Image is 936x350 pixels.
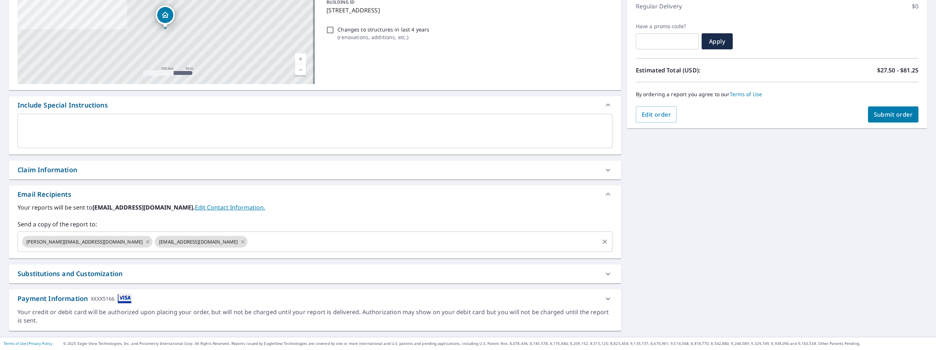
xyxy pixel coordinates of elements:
span: Apply [707,37,727,45]
label: Your reports will be sent to [18,203,612,212]
span: [EMAIL_ADDRESS][DOMAIN_NAME] [155,238,242,245]
div: Claim Information [18,165,77,175]
p: ( renovations, additions, etc. ) [337,33,429,41]
p: © 2025 Eagle View Technologies, Inc. and Pictometry International Corp. All Rights Reserved. Repo... [63,341,932,346]
span: [PERSON_NAME][EMAIL_ADDRESS][DOMAIN_NAME] [22,238,147,245]
div: [EMAIL_ADDRESS][DOMAIN_NAME] [155,236,248,248]
label: Have a promo code? [636,23,699,30]
div: Substitutions and Customization [9,264,621,283]
div: Payment Information [18,294,132,304]
div: Email Recipients [9,185,621,203]
p: By ordering a report you agree to our [636,91,918,98]
div: Claim Information [9,161,621,179]
div: Substitutions and Customization [18,269,122,279]
a: Current Level 17, Zoom Out [295,64,306,75]
button: Submit order [868,106,919,123]
p: $27.50 - $81.25 [877,66,918,75]
div: Include Special Instructions [18,100,108,110]
p: | [4,341,52,346]
span: Submit order [874,110,913,118]
b: [EMAIL_ADDRESS][DOMAIN_NAME]. [93,203,195,211]
div: Your credit or debit card will be authorized upon placing your order, but will not be charged unt... [18,308,612,325]
a: Privacy Policy [29,341,52,346]
div: Payment InformationXXXX5166cardImage [9,289,621,308]
div: [PERSON_NAME][EMAIL_ADDRESS][DOMAIN_NAME] [22,236,152,248]
div: Email Recipients [18,189,71,199]
img: cardImage [118,294,132,304]
p: [STREET_ADDRESS] [327,6,609,15]
button: Clear [600,237,610,247]
a: EditContactInfo [195,203,265,211]
label: Send a copy of the report to: [18,220,612,229]
div: Include Special Instructions [9,96,621,114]
a: Terms of Use [730,91,762,98]
a: Current Level 17, Zoom In [295,53,306,64]
div: XXXX5166 [91,294,114,304]
button: Edit order [636,106,677,123]
button: Apply [702,33,733,49]
div: Dropped pin, building 1, Residential property, 13903 County Road Gg Blanca, CO 81123 [156,5,175,28]
p: Regular Delivery [636,2,682,11]
p: Estimated Total (USD): [636,66,777,75]
span: Edit order [642,110,671,118]
a: Terms of Use [4,341,26,346]
p: Changes to structures in last 4 years [337,26,429,33]
p: $0 [912,2,918,11]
